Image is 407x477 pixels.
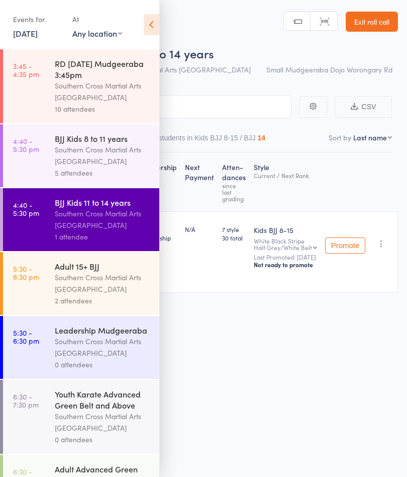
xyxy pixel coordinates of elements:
a: 5:30 -6:30 pmLeadership MudgeerabaSouthern Cross Martial Arts [GEOGRAPHIC_DATA]0 attendees [3,316,159,379]
time: 5:30 - 6:30 pm [13,265,39,281]
div: 2 attendees [55,295,151,306]
div: Not ready to promote [254,261,317,269]
div: Southern Cross Martial Arts [GEOGRAPHIC_DATA] [55,80,151,103]
div: Events for [13,11,62,28]
time: 6:30 - 7:30 pm [13,392,39,409]
div: Southern Cross Martial Arts [GEOGRAPHIC_DATA] [55,144,151,167]
span: Southern Cross Martial Arts [GEOGRAPHIC_DATA] [90,64,251,74]
time: 4:40 - 5:30 pm [13,201,39,217]
div: At [72,11,122,28]
div: 14 [258,134,266,142]
a: 4:40 -5:30 pmBJJ Kids 8 to 11 yearsSouthern Cross Martial Arts [GEOGRAPHIC_DATA]5 attendees [3,124,159,187]
div: Current / Next Rank [254,172,317,179]
button: CSV [335,96,392,118]
div: Next Payment [181,157,218,207]
div: 0 attendees [55,359,151,370]
span: 7 style [222,225,246,233]
div: N/A [185,225,214,233]
a: 3:45 -4:35 pmRD [DATE] Mudgeeraba 3:45pmSouthern Cross Martial Arts [GEOGRAPHIC_DATA]10 attendees [3,49,159,123]
div: Adult 15+ BJJ [55,261,151,272]
div: Youth Karate Advanced Green Belt and Above [55,388,151,411]
div: Southern Cross Martial Arts [GEOGRAPHIC_DATA] [55,208,151,231]
div: Any location [72,28,122,39]
span: 30 total [222,233,246,242]
div: Style [250,157,321,207]
button: Promote [325,237,365,254]
a: 5:30 -6:30 pmAdult 15+ BJJSouthern Cross Martial Arts [GEOGRAPHIC_DATA]2 attendees [3,252,159,315]
div: White Black Stripe [254,237,317,251]
div: Southern Cross Martial Arts [GEOGRAPHIC_DATA] [55,336,151,359]
div: 5 attendees [55,167,151,179]
a: 6:30 -7:30 pmYouth Karate Advanced Green Belt and AboveSouthern Cross Martial Arts [GEOGRAPHIC_DA... [3,380,159,454]
label: Sort by [329,132,351,142]
a: [DATE] [13,28,38,39]
div: since last grading [222,182,246,202]
div: 1 attendee [55,231,151,243]
time: 4:40 - 5:30 pm [13,137,39,153]
div: Leadership Mudgeeraba [55,325,151,336]
small: Last Promoted: [DATE] [254,254,317,261]
div: Half Grey/White Belt [254,244,312,251]
time: 3:45 - 4:35 pm [13,62,39,78]
div: Last name [353,132,387,142]
div: RD [DATE] Mudgeeraba 3:45pm [55,58,151,80]
div: Southern Cross Martial Arts [GEOGRAPHIC_DATA] [55,411,151,434]
div: BJJ Kids 8 to 11 years [55,133,151,144]
button: Other students in Kids BJJ 8-15 / BJJ14 [139,129,265,152]
div: Kids BJJ 8-15 [254,225,317,235]
div: 10 attendees [55,103,151,115]
div: BJJ Kids 11 to 14 years [55,197,151,208]
div: Atten­dances [218,157,250,207]
div: 0 attendees [55,434,151,445]
div: Southern Cross Martial Arts [GEOGRAPHIC_DATA] [55,272,151,295]
a: Exit roll call [346,12,398,32]
a: 4:40 -5:30 pmBJJ Kids 11 to 14 yearsSouthern Cross Martial Arts [GEOGRAPHIC_DATA]1 attendee [3,188,159,251]
time: 5:30 - 6:30 pm [13,329,39,345]
span: Small Mudgeeraba Dojo Worongary Rd [266,64,393,74]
